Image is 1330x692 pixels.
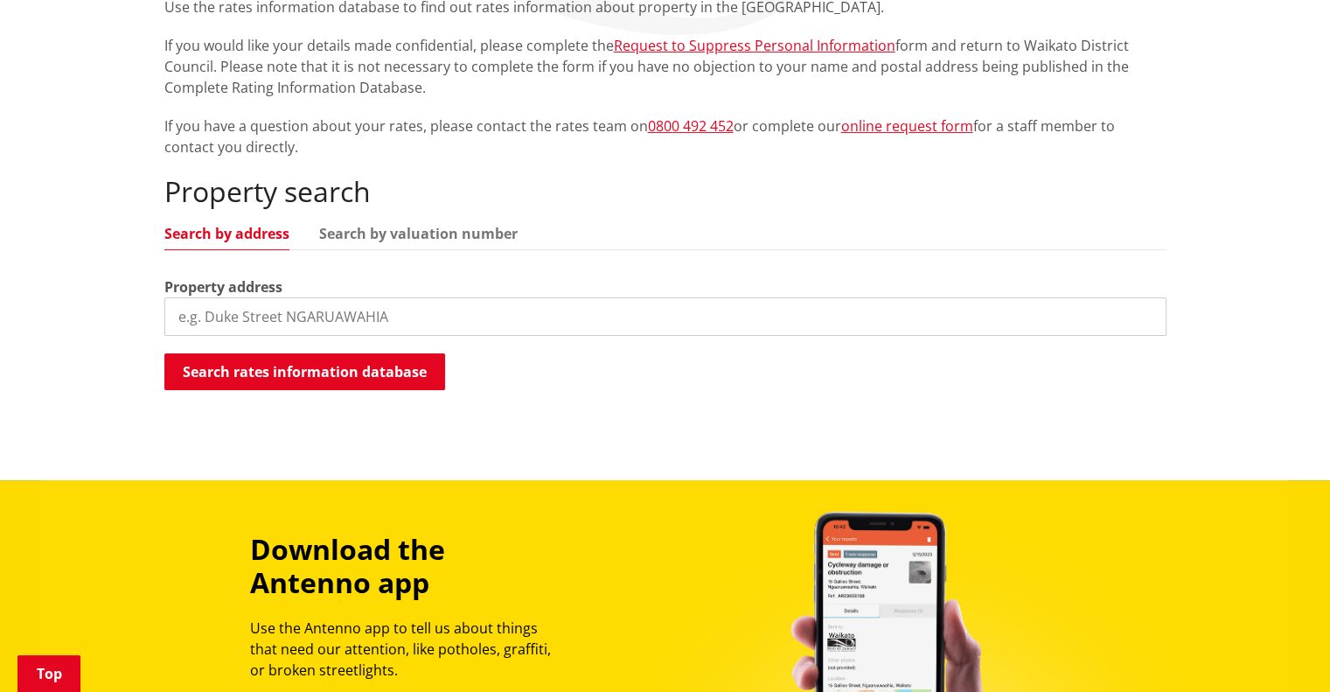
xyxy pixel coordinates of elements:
[250,533,567,600] h3: Download the Antenno app
[648,116,734,136] a: 0800 492 452
[164,35,1166,98] p: If you would like your details made confidential, please complete the form and return to Waikato ...
[17,655,80,692] a: Top
[164,276,282,297] label: Property address
[164,353,445,390] button: Search rates information database
[841,116,973,136] a: online request form
[319,227,518,241] a: Search by valuation number
[164,297,1166,336] input: e.g. Duke Street NGARUAWAHIA
[164,175,1166,208] h2: Property search
[1250,619,1313,682] iframe: Messenger Launcher
[164,115,1166,157] p: If you have a question about your rates, please contact the rates team on or complete our for a s...
[614,36,895,55] a: Request to Suppress Personal Information
[164,227,289,241] a: Search by address
[250,618,567,681] p: Use the Antenno app to tell us about things that need our attention, like potholes, graffiti, or ...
